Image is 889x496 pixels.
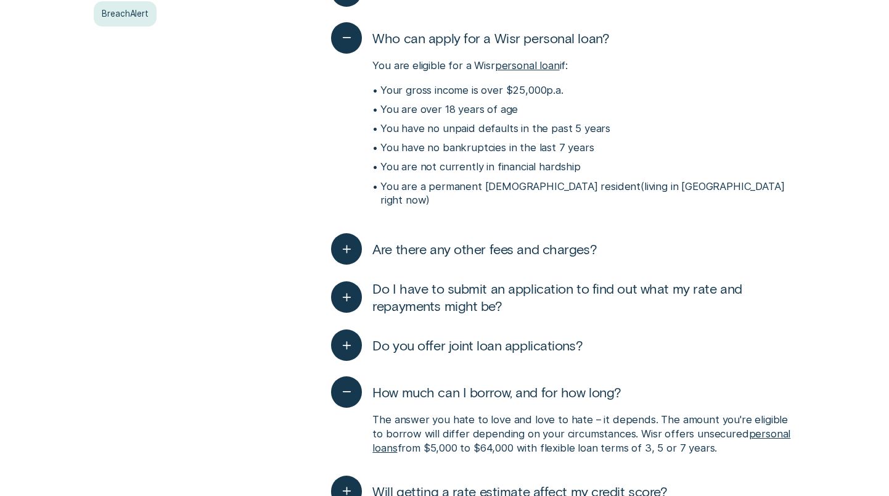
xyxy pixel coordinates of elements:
[426,194,430,206] span: )
[331,280,795,314] button: Do I have to submit an application to find out what my rate and repayments might be?
[380,141,795,155] p: You have no bankruptcies in the last 7 years
[380,102,795,117] p: You are over 18 years of age
[331,329,583,361] button: Do you offer joint loan applications?
[546,84,563,96] span: p.a.
[331,376,621,408] button: How much can I borrow, and for how long?
[331,22,609,54] button: Who can apply for a Wisr personal loan?
[372,428,790,454] a: personal loans
[380,83,795,97] p: Your gross income is over $25,000
[380,180,795,208] p: You are a permanent [DEMOGRAPHIC_DATA] resident living in [GEOGRAPHIC_DATA] right now
[546,84,563,96] span: Per Annum
[372,30,609,46] span: Who can apply for a Wisr personal loan?
[380,160,795,174] p: You are not currently in financial hardship
[372,337,583,353] span: Do you offer joint loan applications?
[372,59,795,73] p: You are eligible for a Wisr if:
[372,384,621,400] span: How much can I borrow, and for how long?
[380,122,795,136] p: You have no unpaid defaults in the past 5 years
[94,1,157,26] a: BreachAlert
[372,413,795,455] p: The answer you hate to love and love to hate – it depends. The amount you're eligible to borrow w...
[372,280,795,314] span: Do I have to submit an application to find out what my rate and repayments might be?
[372,241,597,257] span: Are there any other fees and charges?
[641,180,644,192] span: (
[331,233,597,265] button: Are there any other fees and charges?
[495,59,560,72] a: personal loan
